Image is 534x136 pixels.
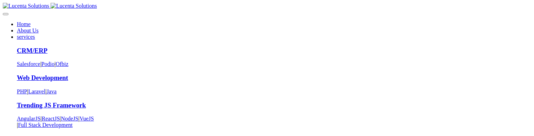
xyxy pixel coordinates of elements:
a: Home [17,21,31,27]
a: Laravel [28,88,46,94]
div: | | | | [17,116,531,128]
a: Web Development [17,74,68,81]
a: NodeJS [61,116,79,122]
a: Java [47,88,57,94]
img: Lucenta Solutions [3,3,49,9]
a: Podio [41,61,54,67]
a: Ofbiz [55,61,68,67]
a: Trending JS Framework [17,101,86,109]
a: AngularJS [17,116,41,122]
a: About Us [17,27,39,33]
a: ReactJS [42,116,60,122]
div: | | [17,61,531,67]
img: Lucenta Solutions [51,3,97,9]
a: PHP [17,88,27,94]
a: VueJS [80,116,94,122]
a: services [17,34,35,40]
a: Salesforce [17,61,40,67]
div: | | [17,88,531,95]
a: CRM/ERP [17,47,47,54]
a: Full Stack Development [18,122,73,128]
